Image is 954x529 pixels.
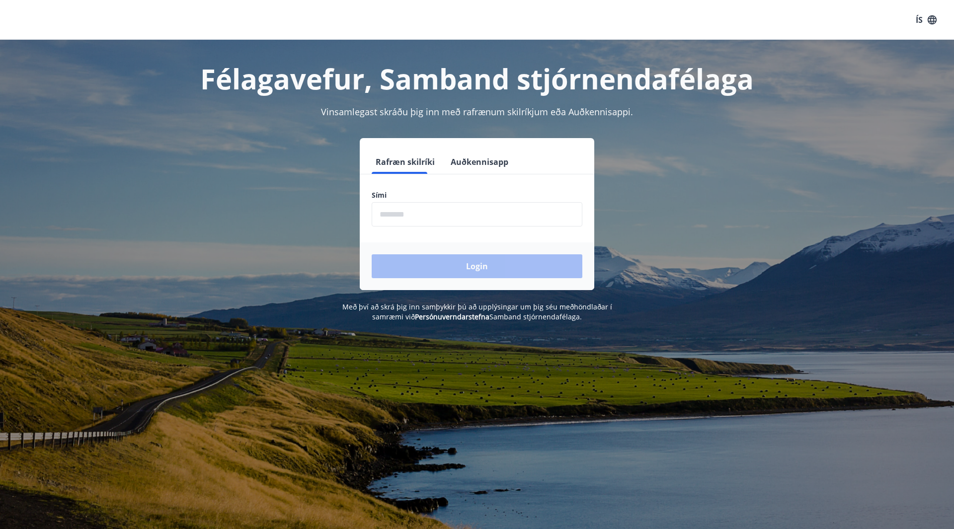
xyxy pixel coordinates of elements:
[321,106,633,118] span: Vinsamlegast skráðu þig inn með rafrænum skilríkjum eða Auðkennisappi.
[372,190,582,200] label: Sími
[447,150,512,174] button: Auðkennisapp
[131,60,823,97] h1: Félagavefur, Samband stjórnendafélaga
[372,150,439,174] button: Rafræn skilríki
[342,302,612,321] span: Með því að skrá þig inn samþykkir þú að upplýsingar um þig séu meðhöndlaðar í samræmi við Samband...
[910,11,942,29] button: ÍS
[415,312,489,321] a: Persónuverndarstefna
